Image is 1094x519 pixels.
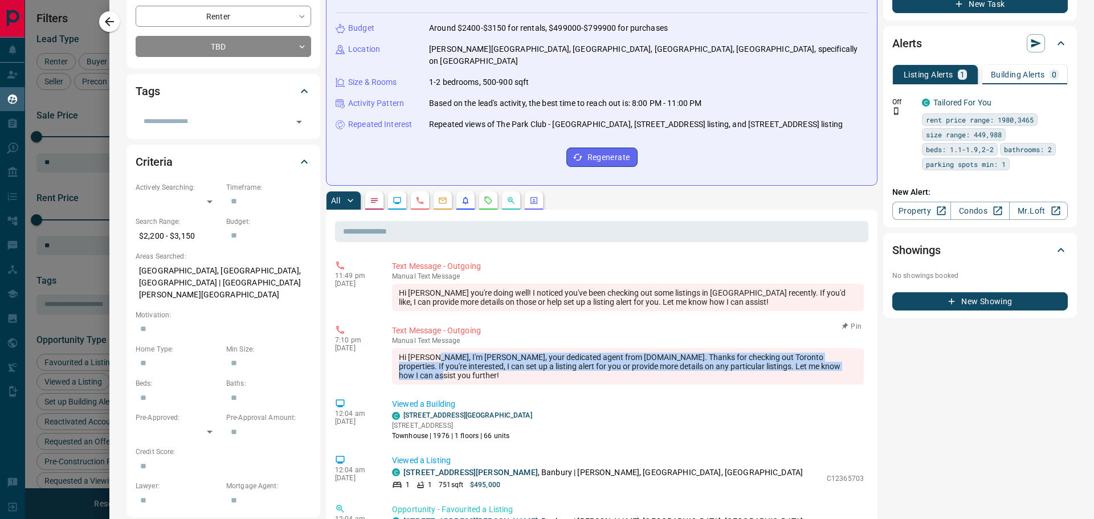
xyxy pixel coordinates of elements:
p: Pre-Approval Amount: [226,412,311,423]
p: Timeframe: [226,182,311,193]
div: Hi [PERSON_NAME], I'm [PERSON_NAME], your dedicated agent from [DOMAIN_NAME]. Thanks for checking... [392,348,864,385]
svg: Lead Browsing Activity [393,196,402,205]
p: Text Message [392,272,864,280]
p: Baths: [226,378,311,389]
p: [DATE] [335,474,375,482]
p: Opportunity - Favourited a Listing [392,504,864,516]
button: Open [291,114,307,130]
p: 12:04 am [335,410,375,418]
p: Around $2400-$3150 for rentals, $499000-$799900 for purchases [429,22,668,34]
p: Beds: [136,378,221,389]
p: Motivation: [136,310,311,320]
a: Mr.Loft [1009,202,1068,220]
p: Actively Searching: [136,182,221,193]
a: [STREET_ADDRESS][GEOGRAPHIC_DATA] [403,411,532,419]
p: , Banbury | [PERSON_NAME], [GEOGRAPHIC_DATA], [GEOGRAPHIC_DATA] [403,467,803,479]
div: Hi [PERSON_NAME] you're doing well! I noticed you've been checking out some listings in [GEOGRAPH... [392,284,864,311]
p: [PERSON_NAME][GEOGRAPHIC_DATA], [GEOGRAPHIC_DATA], [GEOGRAPHIC_DATA], [GEOGRAPHIC_DATA], specific... [429,43,868,67]
p: Areas Searched: [136,251,311,261]
p: Viewed a Building [392,398,864,410]
p: [DATE] [335,344,375,352]
p: 0 [1052,71,1056,79]
p: Text Message [392,337,864,345]
svg: Agent Actions [529,196,538,205]
p: Credit Score: [136,447,311,457]
h2: Tags [136,82,160,100]
div: Alerts [892,30,1068,57]
p: All [331,197,340,205]
h2: Showings [892,241,941,259]
p: Repeated views of The Park Club - [GEOGRAPHIC_DATA], [STREET_ADDRESS] listing, and [STREET_ADDRES... [429,118,843,130]
svg: Emails [438,196,447,205]
div: condos.ca [392,468,400,476]
p: Min Size: [226,344,311,354]
p: $495,000 [470,480,500,490]
svg: Opportunities [507,196,516,205]
p: Building Alerts [991,71,1045,79]
p: Text Message - Outgoing [392,260,864,272]
p: Based on the lead's activity, the best time to reach out is: 8:00 PM - 11:00 PM [429,97,701,109]
div: Renter [136,6,311,27]
p: Repeated Interest [348,118,412,130]
h2: Criteria [136,153,173,171]
p: [DATE] [335,418,375,426]
span: beds: 1.1-1.9,2-2 [926,144,994,155]
p: 7:10 pm [335,336,375,344]
p: Mortgage Agent: [226,481,311,491]
svg: Calls [415,196,424,205]
div: Tags [136,77,311,105]
div: Showings [892,236,1068,264]
p: [GEOGRAPHIC_DATA], [GEOGRAPHIC_DATA], [GEOGRAPHIC_DATA] | [GEOGRAPHIC_DATA][PERSON_NAME][GEOGRAPH... [136,261,311,304]
button: Pin [835,321,868,332]
p: C12365703 [827,473,864,484]
p: 12:04 am [335,466,375,474]
a: Property [892,202,951,220]
a: [STREET_ADDRESS][PERSON_NAME] [403,468,538,477]
p: Search Range: [136,216,221,227]
p: New Alert: [892,186,1068,198]
p: Viewed a Listing [392,455,864,467]
div: TBD [136,36,311,57]
p: [DATE] [335,280,375,288]
p: 1-2 bedrooms, 500-900 sqft [429,76,529,88]
p: No showings booked [892,271,1068,281]
p: 1 [960,71,965,79]
p: Text Message - Outgoing [392,325,864,337]
h2: Alerts [892,34,922,52]
p: Townhouse | 1976 | 1 floors | 66 units [392,431,532,441]
button: New Showing [892,292,1068,310]
p: 751 sqft [439,480,463,490]
svg: Requests [484,196,493,205]
p: Home Type: [136,344,221,354]
p: Budget: [226,216,311,227]
p: $2,200 - $3,150 [136,227,221,246]
p: Activity Pattern [348,97,404,109]
p: 1 [406,480,410,490]
p: Budget [348,22,374,34]
p: [STREET_ADDRESS] [392,420,532,431]
a: Condos [950,202,1009,220]
p: Lawyer: [136,481,221,491]
svg: Notes [370,196,379,205]
span: manual [392,272,416,280]
p: Listing Alerts [904,71,953,79]
p: Size & Rooms [348,76,397,88]
span: rent price range: 1980,3465 [926,114,1034,125]
span: manual [392,337,416,345]
svg: Push Notification Only [892,107,900,115]
p: 1 [428,480,432,490]
a: Tailored For You [933,98,991,107]
p: Location [348,43,380,55]
span: parking spots min: 1 [926,158,1006,170]
button: Regenerate [566,148,638,167]
div: condos.ca [392,412,400,420]
p: Off [892,97,915,107]
span: bathrooms: 2 [1004,144,1052,155]
svg: Listing Alerts [461,196,470,205]
p: 11:49 pm [335,272,375,280]
div: condos.ca [922,99,930,107]
p: Pre-Approved: [136,412,221,423]
div: Criteria [136,148,311,175]
span: size range: 449,988 [926,129,1002,140]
